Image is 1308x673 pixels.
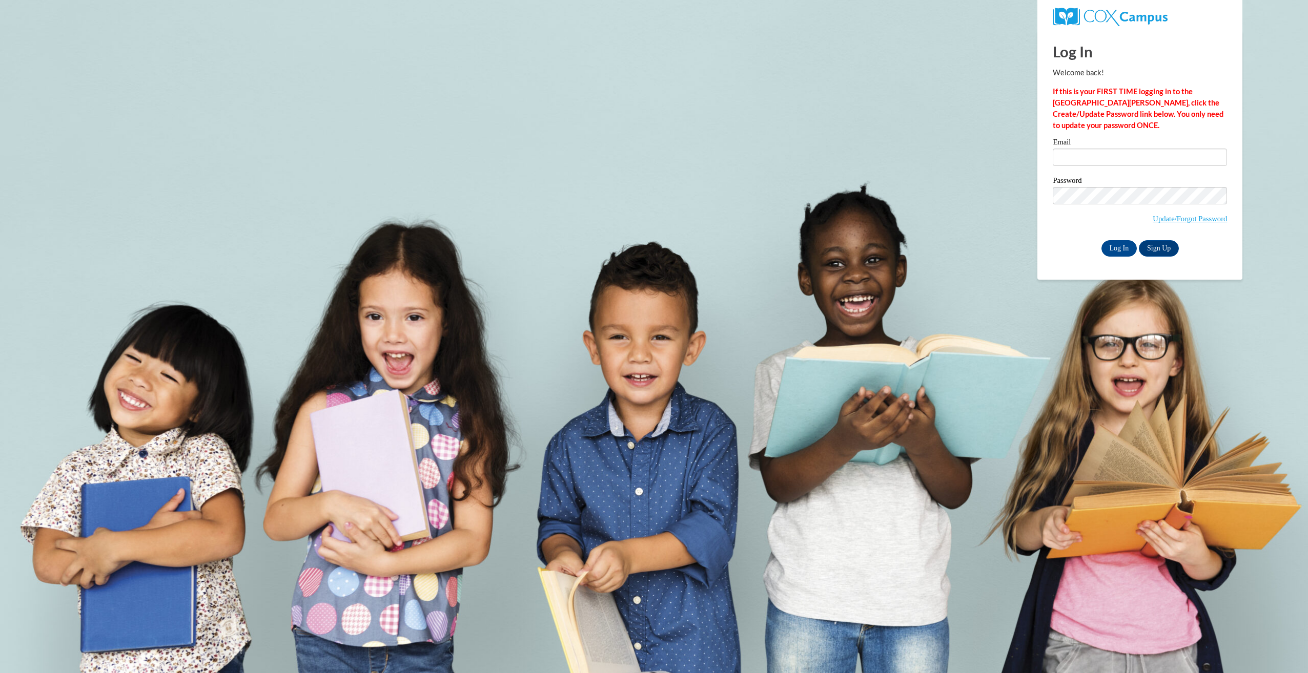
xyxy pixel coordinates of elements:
[1053,87,1223,130] strong: If this is your FIRST TIME logging in to the [GEOGRAPHIC_DATA][PERSON_NAME], click the Create/Upd...
[1053,12,1167,20] a: COX Campus
[1053,138,1227,149] label: Email
[1101,240,1137,257] input: Log In
[1053,177,1227,187] label: Password
[1053,8,1167,26] img: COX Campus
[1153,215,1227,223] a: Update/Forgot Password
[1053,67,1227,78] p: Welcome back!
[1053,41,1227,62] h1: Log In
[1139,240,1179,257] a: Sign Up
